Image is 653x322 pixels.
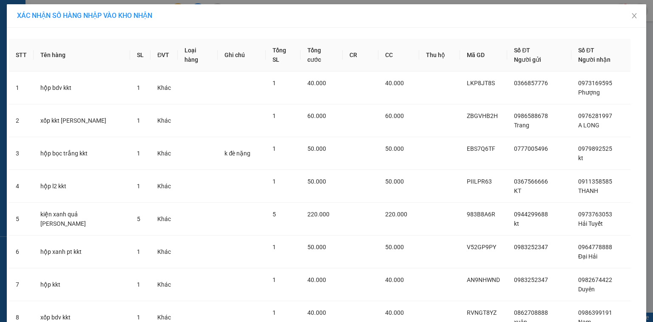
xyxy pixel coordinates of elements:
span: k đè nặng [224,150,250,157]
span: 40.000 [307,80,326,86]
span: 1 [137,281,140,288]
td: hộp kkt [34,268,130,301]
span: XÁC NHẬN SỐ HÀNG NHẬP VÀO KHO NHẬN [17,11,152,20]
td: hộp bdv kkt [34,72,130,104]
span: 60.000 [307,112,326,119]
td: 4 [9,170,34,203]
span: 0983252347 [514,276,548,283]
span: 1 [137,183,140,190]
span: 50.000 [307,145,326,152]
td: 6 [9,236,34,268]
th: STT [9,39,34,72]
span: 0982674422 [578,276,612,283]
span: 0777005496 [514,145,548,152]
span: 60.000 [385,112,404,119]
td: 1 [9,72,34,104]
span: KT [514,187,521,194]
td: xốp kkt [PERSON_NAME] [34,104,130,137]
th: Mã GD [460,39,507,72]
span: 0976281997 [578,112,612,119]
span: 1 [137,150,140,157]
span: 220.000 [385,211,407,218]
th: CC [378,39,419,72]
th: Ghi chú [218,39,266,72]
span: Đại Hải [578,253,597,260]
span: 1 [137,84,140,91]
span: 0973763053 [578,211,612,218]
th: Thu hộ [419,39,460,72]
span: 1 [137,117,140,124]
td: Khác [150,104,178,137]
td: Khác [150,236,178,268]
span: 50.000 [385,178,404,185]
td: 2 [9,104,34,137]
th: Tổng SL [266,39,301,72]
span: 40.000 [385,80,404,86]
span: 1 [273,178,276,185]
span: Duyên [578,286,595,293]
th: Loại hàng [178,39,218,72]
td: 5 [9,203,34,236]
th: ĐVT [150,39,178,72]
td: Khác [150,137,178,170]
td: Khác [150,170,178,203]
span: EBS7Q6TF [467,145,495,152]
span: 0986399191 [578,309,612,316]
span: Phượng [578,89,600,96]
span: Người gửi [514,56,541,63]
span: 50.000 [307,178,326,185]
span: Người nhận [578,56,610,63]
th: SL [130,39,150,72]
td: hộp l2 kkt [34,170,130,203]
th: Tên hàng [34,39,130,72]
span: 1 [273,309,276,316]
span: 0366857776 [514,80,548,86]
span: 0973169595 [578,80,612,86]
span: 983B8A6R [467,211,495,218]
span: 40.000 [385,309,404,316]
span: 1 [273,276,276,283]
span: 50.000 [385,244,404,250]
td: hộp bọc trắng kkt [34,137,130,170]
span: 1 [137,248,140,255]
td: hộp xanh pt kkt [34,236,130,268]
span: Số ĐT [578,47,594,54]
span: 40.000 [385,276,404,283]
span: 0964778888 [578,244,612,250]
th: CR [343,39,378,72]
span: V52GP9PY [467,244,496,250]
span: 0986588678 [514,112,548,119]
td: kiện xanh quả [PERSON_NAME] [34,203,130,236]
span: AN9NHWND [467,276,500,283]
span: 0367566666 [514,178,548,185]
span: THANH [578,187,598,194]
span: kt [578,155,583,161]
span: PIILPR63 [467,178,492,185]
span: 50.000 [307,244,326,250]
span: 5 [137,216,140,222]
td: Khác [150,203,178,236]
span: 1 [137,314,140,321]
span: RVNGT8YZ [467,309,497,316]
span: 220.000 [307,211,329,218]
span: 1 [273,80,276,86]
span: Số ĐT [514,47,530,54]
td: Khác [150,72,178,104]
span: 40.000 [307,276,326,283]
span: 0979892525 [578,145,612,152]
span: 0983252347 [514,244,548,250]
span: ZBGVHB2H [467,112,498,119]
th: Tổng cước [301,39,343,72]
td: 7 [9,268,34,301]
span: Trang [514,122,529,129]
td: 3 [9,137,34,170]
span: 1 [273,112,276,119]
span: kt [514,220,519,227]
span: 40.000 [307,309,326,316]
span: close [631,12,638,19]
span: LKP8JT8S [467,80,495,86]
span: 0944299688 [514,211,548,218]
span: 0911358585 [578,178,612,185]
span: 1 [273,244,276,250]
button: Close [622,4,646,28]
